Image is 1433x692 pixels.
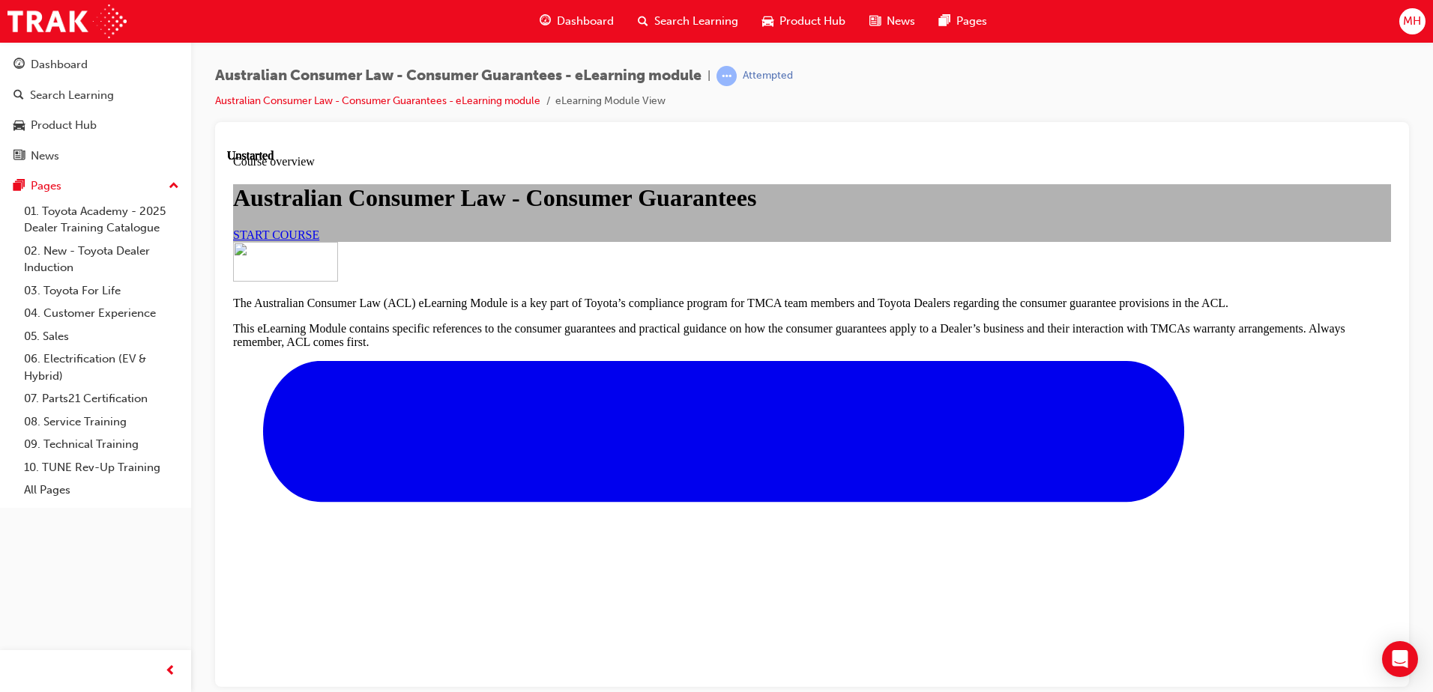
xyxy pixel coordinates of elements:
span: | [708,67,711,85]
span: Course overview [6,6,88,19]
h1: Australian Consumer Law - Consumer Guarantees [6,35,1164,63]
a: 03. Toyota For Life [18,279,185,303]
span: up-icon [169,177,179,196]
span: MH [1403,13,1421,30]
button: DashboardSearch LearningProduct HubNews [6,48,185,172]
p: This eLearning Module contains specific references to the consumer guarantees and practical guida... [6,173,1164,200]
a: 07. Parts21 Certification [18,387,185,410]
img: Trak [7,4,127,38]
a: 06. Electrification (EV & Hybrid) [18,347,185,387]
div: Search Learning [30,87,114,104]
span: Product Hub [779,13,845,30]
a: All Pages [18,479,185,502]
span: Search Learning [654,13,738,30]
a: 04. Customer Experience [18,302,185,325]
span: Australian Consumer Law - Consumer Guarantees - eLearning module [215,67,702,85]
button: Pages [6,172,185,200]
span: pages-icon [939,12,950,31]
span: learningRecordVerb_ATTEMPT-icon [716,66,737,86]
div: Pages [31,177,61,195]
a: Australian Consumer Law - Consumer Guarantees - eLearning module [215,94,540,107]
a: 09. Technical Training [18,433,185,456]
span: search-icon [638,12,648,31]
div: Attempted [743,69,793,83]
span: News [887,13,915,30]
a: News [6,142,185,170]
span: guage-icon [13,58,25,72]
span: prev-icon [165,662,176,681]
a: search-iconSearch Learning [626,6,750,37]
a: 01. Toyota Academy - 2025 Dealer Training Catalogue [18,200,185,240]
span: Dashboard [557,13,614,30]
a: Dashboard [6,51,185,79]
button: MH [1399,8,1426,34]
span: news-icon [869,12,881,31]
li: eLearning Module View [555,93,666,110]
span: news-icon [13,150,25,163]
div: News [31,148,59,165]
span: car-icon [13,119,25,133]
div: Dashboard [31,56,88,73]
a: guage-iconDashboard [528,6,626,37]
a: pages-iconPages [927,6,999,37]
span: guage-icon [540,12,551,31]
div: Product Hub [31,117,97,134]
a: 02. New - Toyota Dealer Induction [18,240,185,279]
p: The Australian Consumer Law (ACL) eLearning Module is a key part of Toyota’s compliance program f... [6,148,1164,161]
div: Open Intercom Messenger [1382,641,1418,677]
span: Pages [956,13,987,30]
span: car-icon [762,12,773,31]
a: 10. TUNE Rev-Up Training [18,456,185,479]
a: news-iconNews [857,6,927,37]
a: 08. Service Training [18,410,185,434]
a: Product Hub [6,112,185,139]
a: car-iconProduct Hub [750,6,857,37]
span: search-icon [13,89,24,103]
a: START COURSE [6,79,92,92]
span: pages-icon [13,180,25,193]
a: Search Learning [6,82,185,109]
a: 05. Sales [18,325,185,348]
